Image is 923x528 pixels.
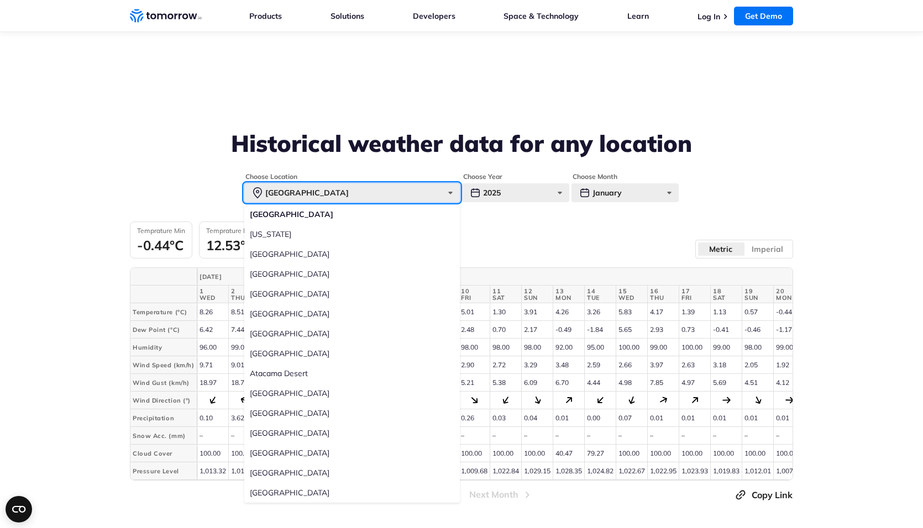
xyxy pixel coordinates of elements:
label: [GEOGRAPHIC_DATA] [244,244,460,264]
span: Copy Link [752,488,793,501]
td: 0.01 [773,409,805,427]
td: -1.84 [584,321,616,339]
td: 2.90 [458,356,490,374]
span: SUN [744,294,771,301]
span: 13 [555,288,582,294]
td: -0.46 [742,321,773,339]
div: -0.44°C [137,237,185,254]
td: 0.01 [710,409,742,427]
label: [GEOGRAPHIC_DATA] [244,344,460,363]
td: 1,012.01 [742,462,773,480]
td: 99.00 [228,339,260,356]
h2: Historical weather data for any location [130,130,793,157]
span: SUN [524,294,550,301]
td: 1.92 [773,356,805,374]
a: Space & Technology [504,11,579,21]
button: Copy Link [734,488,793,501]
a: Learn [627,11,649,21]
td: -0.49 [553,321,584,339]
td: 1,009.68 [458,462,490,480]
span: MON [776,294,803,301]
td: – [553,427,584,445]
td: – [710,427,742,445]
td: 99.00 [773,339,805,356]
td: -0.44 [773,303,805,321]
th: Pressure Level [130,462,197,480]
span: WED [200,294,226,301]
td: 2.48 [458,321,490,339]
td: 7.85 [647,374,679,392]
td: – [197,427,228,445]
td: 9.01 [228,356,260,374]
th: Humidity [130,339,197,356]
td: 3.26 [584,303,616,321]
span: 19 [744,288,771,294]
td: 0.57 [742,303,773,321]
td: 0.26 [458,409,490,427]
td: 3.91 [521,303,553,321]
td: 1,029.15 [521,462,553,480]
td: 2.72 [490,356,521,374]
span: 18 [713,288,740,294]
label: Atacama Desert [244,363,460,383]
td: 98.00 [490,339,521,356]
td: 5.21 [458,374,490,392]
td: 1,013.32 [197,462,228,480]
td: 8.26 [197,303,228,321]
div: [GEOGRAPHIC_DATA] [244,183,460,202]
span: 10 [461,288,487,294]
label: Metric [698,242,744,256]
td: 0.01 [553,409,584,427]
td: 1,022.84 [490,462,521,480]
td: 100.00 [647,445,679,462]
div: January [571,183,679,202]
td: 9.71 [197,356,228,374]
td: 40.47 [553,445,584,462]
legend: Choose Year [462,172,504,181]
span: 14 [587,288,613,294]
span: THU [650,294,676,301]
span: 17 [681,288,708,294]
a: Home link [130,8,202,24]
td: 96.00 [197,339,228,356]
td: 3.48 [553,356,584,374]
th: Wind Gust (km/h) [130,374,197,392]
td: 1.39 [679,303,710,321]
td: – [458,427,490,445]
td: 99.00 [647,339,679,356]
a: Products [249,11,282,21]
td: – [584,427,616,445]
span: SAT [492,294,519,301]
td: 5.83 [616,303,647,321]
td: 5.69 [710,374,742,392]
label: [GEOGRAPHIC_DATA] [244,304,460,324]
div: 153.98° [752,395,763,406]
td: 1,019.83 [710,462,742,480]
td: – [228,427,260,445]
td: 6.09 [521,374,553,392]
td: – [490,427,521,445]
td: 18.78 [228,374,260,392]
td: – [773,427,805,445]
td: 99.00 [710,339,742,356]
td: 1,024.82 [584,462,616,480]
td: 79.27 [584,445,616,462]
td: 0.00 [584,409,616,427]
div: 12.53°C [206,237,256,254]
td: 3.29 [521,356,553,374]
td: 100.00 [616,445,647,462]
th: Temperature (°C) [130,303,197,321]
th: Dew Point (°C) [130,321,197,339]
td: 18.97 [197,374,228,392]
td: 2.59 [584,356,616,374]
div: 132.06° [468,394,480,406]
span: FRI [461,294,487,301]
td: 4.98 [616,374,647,392]
td: 1,022.95 [647,462,679,480]
td: 4.26 [553,303,584,321]
span: THU [231,294,258,301]
td: 4.97 [679,374,710,392]
div: 212.26° [207,394,219,406]
td: 1.13 [710,303,742,321]
td: 100.00 [228,445,260,462]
